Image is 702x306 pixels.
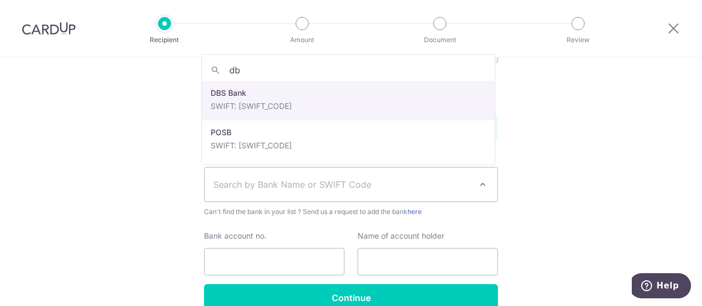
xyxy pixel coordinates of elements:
[124,34,205,45] p: Recipient
[407,207,422,216] a: here
[211,88,486,99] p: DBS Bank
[399,34,480,45] p: Document
[204,206,498,217] span: Can't find the bank in your list ? Send us a request to add the bank
[204,230,267,241] label: Bank account no.
[537,34,619,45] p: Review
[358,230,444,241] label: Name of account holder
[632,273,691,301] iframe: Opens a widget where you can find more information
[211,140,486,151] p: SWIFT: [SWIFT_CODE]
[211,101,486,112] p: SWIFT: [SWIFT_CODE]
[262,34,343,45] p: Amount
[211,127,486,138] p: POSB
[22,22,76,35] img: CardUp
[213,178,471,191] span: Search by Bank Name or SWIFT Code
